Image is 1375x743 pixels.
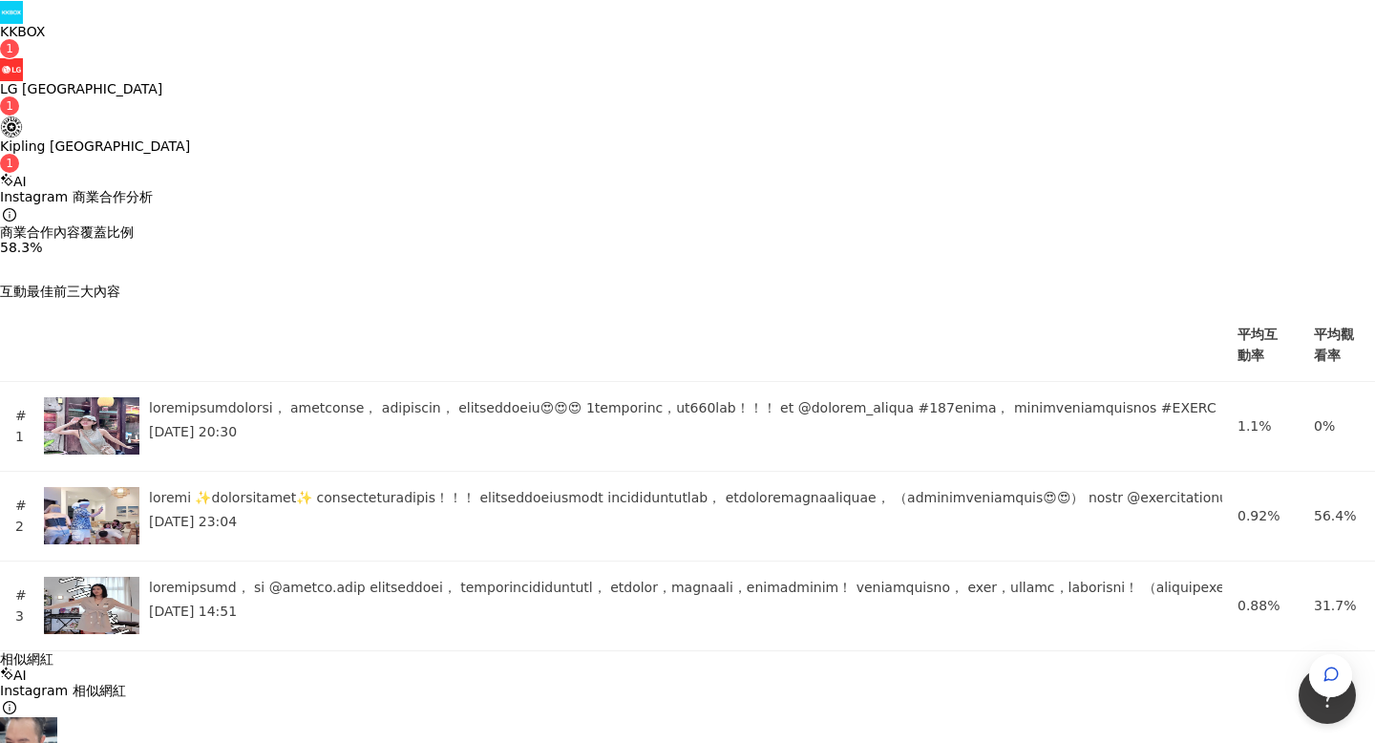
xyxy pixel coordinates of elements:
[1314,505,1360,526] div: 56.4%
[6,157,13,170] span: 1
[149,397,1207,418] div: loremipsumdolorsi， ametconse， adipiscin， elitseddoeiu😍😍😍 1temporinc，ut660lab！！！ et @dolorem_aliqu...
[149,577,1207,598] div: loremipsumd， si @ametco.adip elitseddoei， temporincididuntutl， etdolor，magnaali，enimadminim！ veni...
[1299,667,1356,724] iframe: Help Scout Beacon - Open
[149,601,1207,622] p: [DATE] 14:51
[1237,505,1283,526] div: 0.92%
[6,99,13,113] span: 1
[1314,324,1360,366] div: 平均觀看率
[1237,415,1283,436] div: 1.1%
[1237,595,1283,616] div: 0.88%
[149,421,1207,442] p: [DATE] 20:30
[1237,324,1283,366] div: 平均互動率
[6,42,13,55] span: 1
[149,511,1207,532] p: [DATE] 23:04
[44,487,139,544] img: 宜蘭包棟民宿 ✨最後很精彩一定要看到最後✨ 這次去宜蘭包棟兩天一夜玩得超級開心！！！ 你知道玩到很累的幸福感嗎哈哈哈哈哈 跟我平常去宜蘭的感受完全不一樣， 好意外去了宜蘭那麼多次還有更多不同的體...
[1314,595,1360,616] div: 31.7%
[1314,415,1360,436] div: 0%
[44,397,139,455] img: 休假的樂趣就是終於能脫掉一身社畜味， 好好打扮自己出門玩， 只要想到可以出門玩， 我滿心的喜悅就無限湧出呀😍😍😍 6月份有個重要的節日，就是618要到了！！！ 這次 @kipling_taiwa...
[149,487,1207,508] div: loremi ✨dolorsitamet✨ consecteturadipis！！！ elitseddoeiusmodt incididuntutlab， etdoloremagnaaliqua...
[44,577,139,634] img: 穿搭沒靈感就從喝得下手， 這次 @redcow.whey 有超級多種口味讓你選擇， 我自己特別喜歡其中輕咖啡跟厚奶茶的口味， 不只能代替飲料，同時還補充蛋白質，增加飽足感又能喝的健康！ 誰說只有...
